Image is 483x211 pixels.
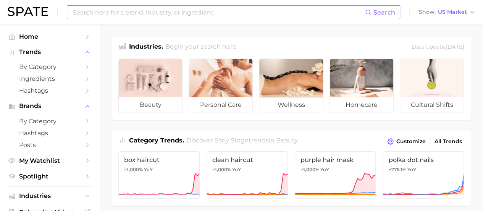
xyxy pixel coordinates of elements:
[396,138,426,145] span: Customize
[6,170,93,182] a: Spotlight
[19,103,80,110] span: Brands
[6,100,93,112] button: Brands
[295,151,376,199] a: purple hair mask>1,000% YoY
[189,59,253,113] a: personal care
[212,167,231,172] span: >1,000%
[19,173,80,180] span: Spotlight
[330,59,394,113] a: homecare
[276,137,297,144] span: beauty
[438,10,467,14] span: US Market
[232,167,241,173] span: YoY
[186,137,299,144] span: Discover Early Stage trends in .
[6,85,93,97] a: Hashtags
[19,129,80,137] span: Hashtags
[6,155,93,167] a: My Watchlist
[6,127,93,139] a: Hashtags
[407,167,416,173] span: YoY
[6,61,93,73] a: by Category
[19,49,80,56] span: Trends
[435,138,462,145] span: All Trends
[6,139,93,151] a: Posts
[433,136,464,147] a: All Trends
[419,10,436,14] span: Show
[388,167,406,172] span: +775.1%
[412,42,464,52] div: Data update: [DATE]
[124,156,194,164] span: box haircut
[118,59,183,113] a: beauty
[119,97,182,113] span: beauty
[144,167,153,173] span: YoY
[300,167,319,172] span: >1,000%
[124,167,143,172] span: >1,000%
[259,59,323,113] a: wellness
[373,9,395,16] span: Search
[330,97,393,113] span: homecare
[19,118,80,125] span: by Category
[19,33,80,40] span: Home
[320,167,329,173] span: YoY
[6,73,93,85] a: Ingredients
[6,31,93,43] a: Home
[19,193,80,200] span: Industries
[19,63,80,70] span: by Category
[388,156,458,164] span: polka dot nails
[19,75,80,82] span: Ingredients
[19,87,80,94] span: Hashtags
[400,59,464,113] a: cultural shifts
[6,46,93,58] button: Trends
[385,136,428,147] button: Customize
[165,42,237,52] h2: Begin your search here.
[8,7,48,16] img: SPATE
[19,157,80,164] span: My Watchlist
[6,190,93,202] button: Industries
[72,6,365,19] input: Search here for a brand, industry, or ingredient
[129,42,163,52] h1: Industries.
[6,115,93,127] a: by Category
[417,7,477,17] button: ShowUS Market
[400,97,464,113] span: cultural shifts
[129,137,184,144] span: Category Trends .
[189,97,252,113] span: personal care
[207,151,288,199] a: clean haircut>1,000% YoY
[300,156,370,164] span: purple hair mask
[383,151,464,199] a: polka dot nails+775.1% YoY
[259,97,323,113] span: wellness
[19,141,80,149] span: Posts
[118,151,200,199] a: box haircut>1,000% YoY
[212,156,282,164] span: clean haircut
